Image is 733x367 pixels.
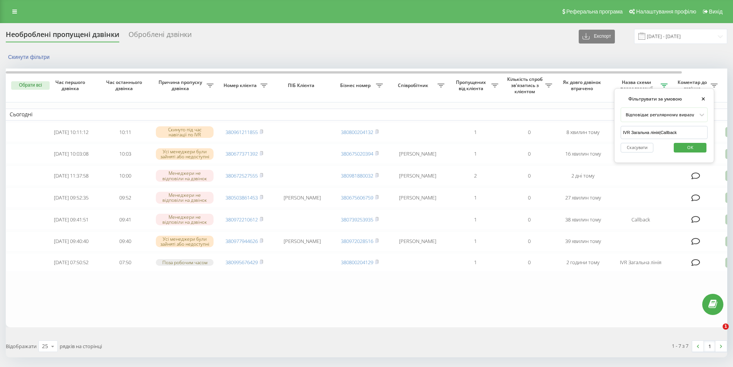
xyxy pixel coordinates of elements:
[6,30,119,42] div: Необроблені пропущені дзвінки
[156,236,214,247] div: Усі менеджери були зайняті або недоступні
[699,95,708,104] button: ×
[44,209,98,230] td: [DATE] 09:41:51
[225,129,258,136] a: 380961211855
[98,144,152,164] td: 10:03
[44,144,98,164] td: [DATE] 10:03:08
[44,122,98,142] td: [DATE] 10:11:12
[675,79,711,91] span: Коментар до дзвінка
[704,341,715,352] a: 1
[614,79,661,91] span: Назва схеми переадресації
[709,8,723,15] span: Вихід
[621,96,682,102] span: Фільтрувати за умовою
[156,192,214,203] div: Менеджери не відповіли на дзвінок
[448,122,502,142] td: 1
[11,81,50,90] button: Обрати всі
[278,82,326,89] span: ПІБ Клієнта
[672,342,688,350] div: 1 - 7 з 7
[502,188,556,208] td: 0
[636,8,696,15] span: Налаштування профілю
[723,323,729,330] span: 1
[566,8,623,15] span: Реферальна програма
[556,188,610,208] td: 27 хвилин тому
[156,170,214,181] div: Менеджери не відповіли на дзвінок
[271,188,333,208] td: [PERSON_NAME]
[341,216,373,223] a: 380739253935
[506,76,545,94] span: Кількість спроб зв'язатись з клієнтом
[562,79,604,91] span: Як довго дзвінок втрачено
[98,253,152,272] td: 07:50
[579,30,615,44] button: Експорт
[556,166,610,186] td: 2 дні тому
[225,216,258,223] a: 380972210612
[98,166,152,186] td: 10:00
[502,231,556,252] td: 0
[610,253,671,272] td: IVR Загальна лінія
[60,343,102,350] span: рядків на сторінці
[44,231,98,252] td: [DATE] 09:40:40
[98,231,152,252] td: 09:40
[42,342,48,350] div: 25
[556,253,610,272] td: 2 години тому
[6,343,37,350] span: Відображати
[44,188,98,208] td: [DATE] 09:52:35
[448,231,502,252] td: 1
[341,194,373,201] a: 380675606759
[387,166,448,186] td: [PERSON_NAME]
[502,166,556,186] td: 0
[448,166,502,186] td: 2
[621,143,653,152] button: Скасувати
[707,323,725,342] iframe: Intercom live chat
[337,82,376,89] span: Бізнес номер
[341,150,373,157] a: 380675020394
[387,188,448,208] td: [PERSON_NAME]
[225,259,258,266] a: 380995676429
[674,143,706,152] button: OK
[225,238,258,245] a: 380977944626
[156,79,207,91] span: Причина пропуску дзвінка
[156,214,214,225] div: Менеджери не відповіли на дзвінок
[621,126,708,139] input: Введіть значення
[502,253,556,272] td: 0
[221,82,260,89] span: Номер клієнта
[391,82,437,89] span: Співробітник
[556,209,610,230] td: 38 хвилин тому
[448,144,502,164] td: 1
[448,253,502,272] td: 1
[452,79,491,91] span: Пропущених від клієнта
[556,231,610,252] td: 39 хвилин тому
[156,259,214,266] div: Поза робочим часом
[98,188,152,208] td: 09:52
[387,144,448,164] td: [PERSON_NAME]
[44,253,98,272] td: [DATE] 07:50:52
[129,30,192,42] div: Оброблені дзвінки
[556,122,610,142] td: 8 хвилин тому
[98,122,152,142] td: 10:11
[341,259,373,266] a: 380800204129
[98,209,152,230] td: 09:41
[502,144,556,164] td: 0
[6,54,53,60] button: Скинути фільтри
[610,122,671,142] td: IVR Загальна лінія
[341,129,373,136] a: 380800204132
[448,209,502,230] td: 1
[44,166,98,186] td: [DATE] 11:37:58
[448,188,502,208] td: 1
[680,141,701,153] span: OK
[50,79,92,91] span: Час першого дзвінка
[341,238,373,245] a: 380972028516
[556,144,610,164] td: 16 хвилин тому
[225,194,258,201] a: 380503861453
[502,122,556,142] td: 0
[156,148,214,160] div: Усі менеджери були зайняті або недоступні
[271,231,333,252] td: [PERSON_NAME]
[225,172,258,179] a: 380672527555
[502,209,556,230] td: 0
[387,231,448,252] td: [PERSON_NAME]
[225,150,258,157] a: 380677371392
[104,79,146,91] span: Час останнього дзвінка
[610,209,671,230] td: Callback
[341,172,373,179] a: 380981880032
[156,126,214,138] div: Скинуто під час навігації по IVR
